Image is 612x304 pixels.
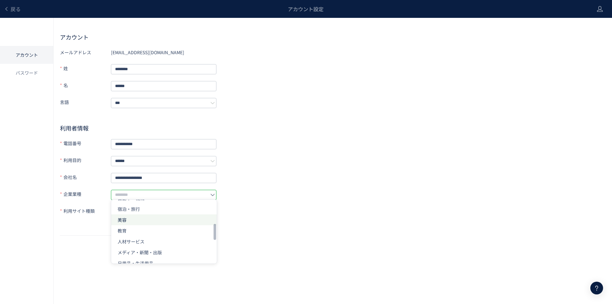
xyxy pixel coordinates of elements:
h2: アカウント [60,33,606,41]
label: 会社名 [60,172,111,183]
label: 姓 [60,63,111,74]
li: 日用品・生活用品 [111,258,217,269]
div: [EMAIL_ADDRESS][DOMAIN_NAME] [111,47,216,57]
span: 戻る [11,5,21,13]
li: 教育 [111,225,217,236]
label: 企業業種 [60,189,111,200]
label: 名 [60,80,111,91]
label: 言語 [60,97,111,108]
li: 宿泊・旅行 [111,204,217,214]
li: 美容 [111,214,217,225]
li: メディア・新聞・出版 [111,247,217,258]
li: 人材サービス [111,236,217,247]
h2: 利用者情報 [60,124,216,132]
label: 電話番号 [60,138,111,149]
label: メールアドレス [60,47,111,57]
label: 利用目的 [60,155,111,166]
label: 利用サイト種類 [60,206,111,217]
